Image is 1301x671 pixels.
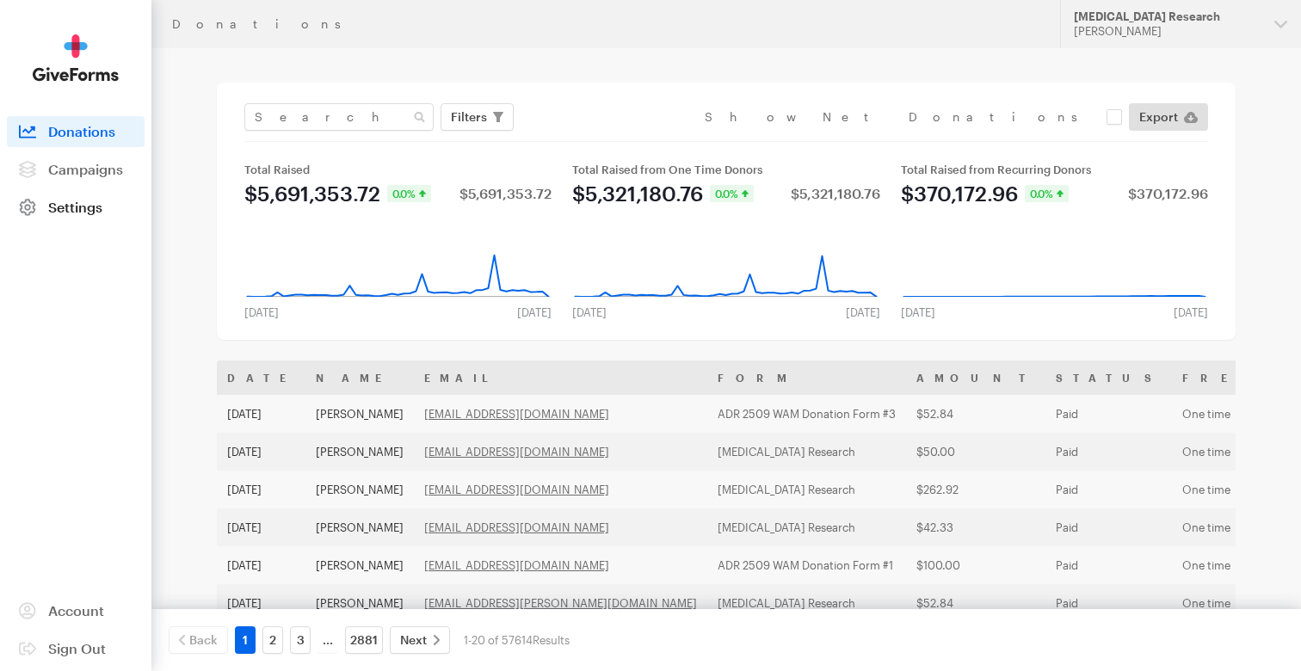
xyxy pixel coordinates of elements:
td: $100.00 [906,546,1045,584]
td: ADR 2509 WAM Donation Form #1 [707,546,906,584]
td: [PERSON_NAME] [305,508,414,546]
div: 0.0% [387,185,431,202]
td: [DATE] [217,508,305,546]
a: 3 [290,626,311,654]
td: [PERSON_NAME] [305,395,414,433]
td: $262.92 [906,471,1045,508]
td: [MEDICAL_DATA] Research [707,471,906,508]
a: Export [1129,103,1208,131]
div: 0.0% [710,185,754,202]
td: $50.00 [906,433,1045,471]
div: 0.0% [1025,185,1069,202]
div: $370,172.96 [1128,187,1208,200]
div: $5,691,353.72 [244,183,380,204]
td: [PERSON_NAME] [305,584,414,622]
div: [DATE] [1163,305,1218,319]
div: Total Raised from One Time Donors [572,163,879,176]
td: [PERSON_NAME] [305,433,414,471]
th: Status [1045,360,1172,395]
span: Filters [451,107,487,127]
div: $370,172.96 [901,183,1018,204]
div: [DATE] [507,305,562,319]
a: [EMAIL_ADDRESS][DOMAIN_NAME] [424,407,609,421]
td: $52.84 [906,395,1045,433]
img: GiveForms [33,34,119,82]
td: ADR 2509 WAM Donation Form #3 [707,395,906,433]
div: Total Raised [244,163,552,176]
a: Campaigns [7,154,145,185]
div: [PERSON_NAME] [1074,24,1261,39]
a: Donations [7,116,145,147]
div: $5,691,353.72 [459,187,552,200]
span: Donations [48,123,115,139]
td: [MEDICAL_DATA] Research [707,508,906,546]
a: [EMAIL_ADDRESS][PERSON_NAME][DOMAIN_NAME] [424,596,697,610]
span: Export [1139,107,1178,127]
a: [EMAIL_ADDRESS][DOMAIN_NAME] [424,445,609,459]
td: Paid [1045,508,1172,546]
td: Paid [1045,471,1172,508]
td: Paid [1045,433,1172,471]
div: [DATE] [562,305,617,319]
th: Date [217,360,305,395]
th: Name [305,360,414,395]
span: Next [400,630,427,650]
a: [EMAIL_ADDRESS][DOMAIN_NAME] [424,520,609,534]
span: Campaigns [48,161,123,177]
a: 2881 [345,626,383,654]
td: [PERSON_NAME] [305,471,414,508]
span: Results [533,633,570,647]
td: [DATE] [217,546,305,584]
td: [MEDICAL_DATA] Research [707,433,906,471]
th: Amount [906,360,1045,395]
div: [DATE] [234,305,289,319]
input: Search Name & Email [244,103,434,131]
div: 1-20 of 57614 [464,626,570,654]
span: Settings [48,199,102,215]
td: $42.33 [906,508,1045,546]
span: Account [48,602,104,619]
td: [DATE] [217,471,305,508]
a: Account [7,595,145,626]
a: 2 [262,626,283,654]
th: Email [414,360,707,395]
td: [MEDICAL_DATA] Research [707,584,906,622]
a: Sign Out [7,633,145,664]
div: [DATE] [835,305,891,319]
div: [DATE] [891,305,946,319]
div: Total Raised from Recurring Donors [901,163,1208,176]
th: Form [707,360,906,395]
td: [PERSON_NAME] [305,546,414,584]
a: Settings [7,192,145,223]
a: [EMAIL_ADDRESS][DOMAIN_NAME] [424,483,609,496]
td: $52.84 [906,584,1045,622]
a: Next [390,626,450,654]
a: [EMAIL_ADDRESS][DOMAIN_NAME] [424,558,609,572]
button: Filters [441,103,514,131]
td: Paid [1045,584,1172,622]
td: [DATE] [217,584,305,622]
td: [DATE] [217,395,305,433]
div: $5,321,180.76 [572,183,703,204]
td: Paid [1045,395,1172,433]
td: Paid [1045,546,1172,584]
td: [DATE] [217,433,305,471]
div: [MEDICAL_DATA] Research [1074,9,1261,24]
div: $5,321,180.76 [791,187,880,200]
span: Sign Out [48,640,106,656]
